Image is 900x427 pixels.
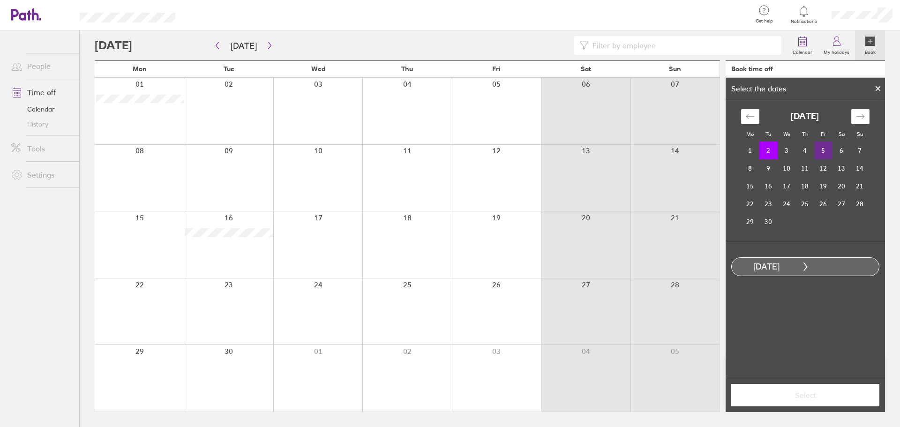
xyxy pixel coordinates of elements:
a: Calendar [4,102,79,117]
span: Tue [224,65,234,73]
a: Tools [4,139,79,158]
span: Wed [311,65,325,73]
td: Choose Friday, September 5, 2025 as your check-out date. It’s available. [814,142,832,159]
td: Choose Wednesday, September 10, 2025 as your check-out date. It’s available. [778,159,796,177]
td: Choose Tuesday, September 9, 2025 as your check-out date. It’s available. [759,159,778,177]
td: Choose Monday, September 29, 2025 as your check-out date. It’s available. [741,213,759,231]
td: Choose Tuesday, September 23, 2025 as your check-out date. It’s available. [759,195,778,213]
td: Choose Friday, September 26, 2025 as your check-out date. It’s available. [814,195,832,213]
a: History [4,117,79,132]
a: People [4,57,79,75]
span: Select [738,391,873,399]
td: Selected as start date. Tuesday, September 2, 2025 [759,142,778,159]
small: Fr [821,131,825,137]
small: Su [857,131,863,137]
div: Book time off [731,65,773,73]
td: Choose Saturday, September 20, 2025 as your check-out date. It’s available. [832,177,851,195]
td: Choose Wednesday, September 24, 2025 as your check-out date. It’s available. [778,195,796,213]
div: [DATE] [732,262,801,272]
td: Choose Tuesday, September 30, 2025 as your check-out date. It’s available. [759,213,778,231]
input: Filter by employee [589,37,776,54]
td: Choose Sunday, September 14, 2025 as your check-out date. It’s available. [851,159,869,177]
a: My holidays [818,30,855,60]
a: Calendar [787,30,818,60]
strong: [DATE] [791,112,819,121]
a: Settings [4,165,79,184]
a: Notifications [789,5,819,24]
td: Choose Sunday, September 28, 2025 as your check-out date. It’s available. [851,195,869,213]
span: Notifications [789,19,819,24]
a: Time off [4,83,79,102]
span: Mon [133,65,147,73]
td: Choose Wednesday, September 17, 2025 as your check-out date. It’s available. [778,177,796,195]
td: Choose Friday, September 12, 2025 as your check-out date. It’s available. [814,159,832,177]
span: Fri [492,65,501,73]
div: Calendar [731,100,880,242]
button: Select [731,384,879,406]
label: Book [859,47,881,55]
td: Choose Saturday, September 6, 2025 as your check-out date. It’s available. [832,142,851,159]
td: Choose Thursday, September 11, 2025 as your check-out date. It’s available. [796,159,814,177]
td: Choose Monday, September 1, 2025 as your check-out date. It’s available. [741,142,759,159]
td: Choose Thursday, September 25, 2025 as your check-out date. It’s available. [796,195,814,213]
label: My holidays [818,47,855,55]
td: Choose Saturday, September 27, 2025 as your check-out date. It’s available. [832,195,851,213]
span: Sat [581,65,591,73]
small: We [783,131,790,137]
td: Choose Thursday, September 18, 2025 as your check-out date. It’s available. [796,177,814,195]
span: Thu [401,65,413,73]
td: Choose Sunday, September 21, 2025 as your check-out date. It’s available. [851,177,869,195]
div: Select the dates [726,84,792,93]
div: Move backward to switch to the previous month. [741,109,759,124]
td: Choose Monday, September 8, 2025 as your check-out date. It’s available. [741,159,759,177]
small: Th [802,131,808,137]
div: Move forward to switch to the next month. [851,109,870,124]
td: Choose Saturday, September 13, 2025 as your check-out date. It’s available. [832,159,851,177]
small: Sa [839,131,845,137]
span: Get help [749,18,780,24]
td: Choose Sunday, September 7, 2025 as your check-out date. It’s available. [851,142,869,159]
label: Calendar [787,47,818,55]
td: Choose Thursday, September 4, 2025 as your check-out date. It’s available. [796,142,814,159]
small: Tu [765,131,771,137]
td: Choose Monday, September 22, 2025 as your check-out date. It’s available. [741,195,759,213]
td: Choose Monday, September 15, 2025 as your check-out date. It’s available. [741,177,759,195]
span: Sun [669,65,681,73]
a: Book [855,30,885,60]
button: [DATE] [223,38,264,53]
td: Choose Wednesday, September 3, 2025 as your check-out date. It’s available. [778,142,796,159]
small: Mo [746,131,754,137]
td: Choose Friday, September 19, 2025 as your check-out date. It’s available. [814,177,832,195]
td: Choose Tuesday, September 16, 2025 as your check-out date. It’s available. [759,177,778,195]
